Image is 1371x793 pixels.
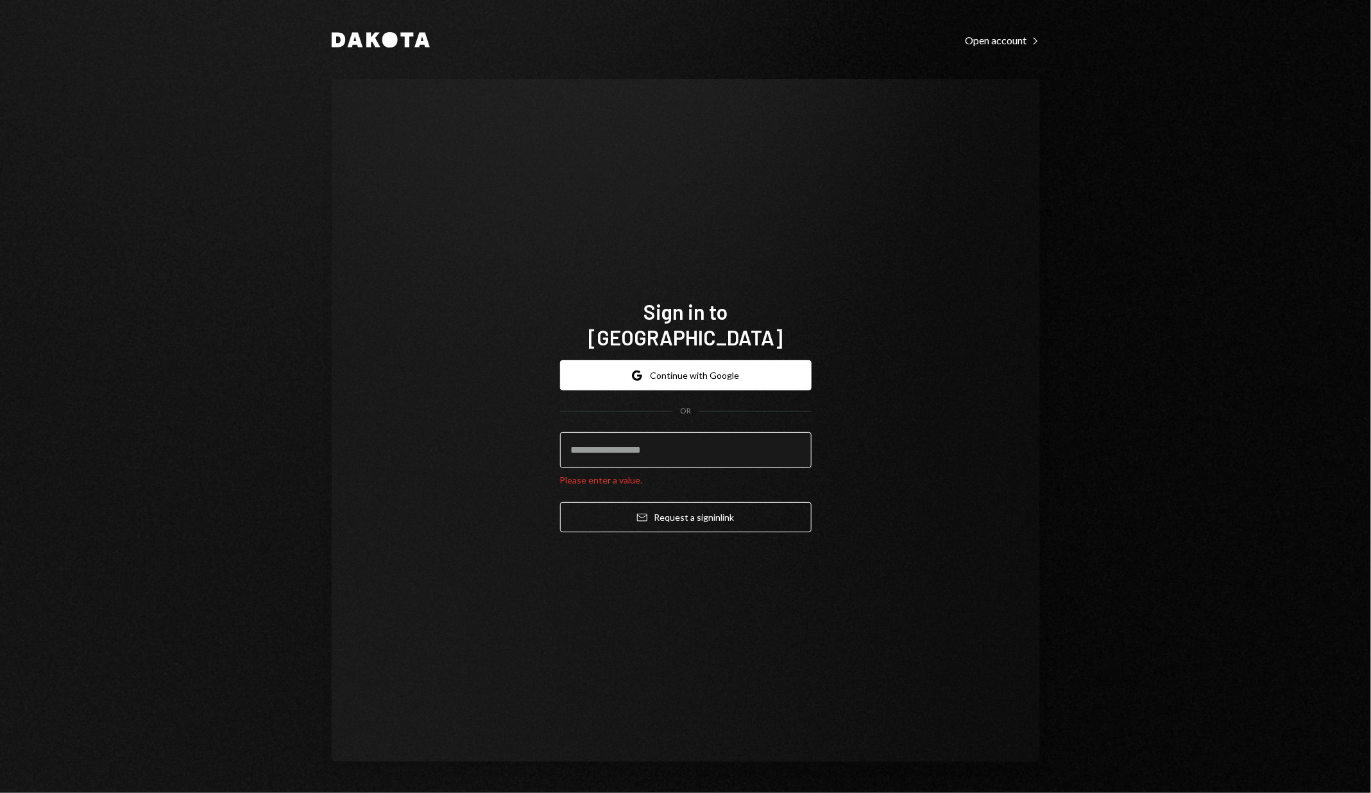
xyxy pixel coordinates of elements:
div: Open account [966,34,1040,47]
div: Please enter a value. [560,473,812,487]
button: Continue with Google [560,360,812,390]
a: Open account [966,33,1040,47]
h1: Sign in to [GEOGRAPHIC_DATA] [560,299,812,350]
div: OR [680,406,691,417]
button: Request a signinlink [560,502,812,532]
